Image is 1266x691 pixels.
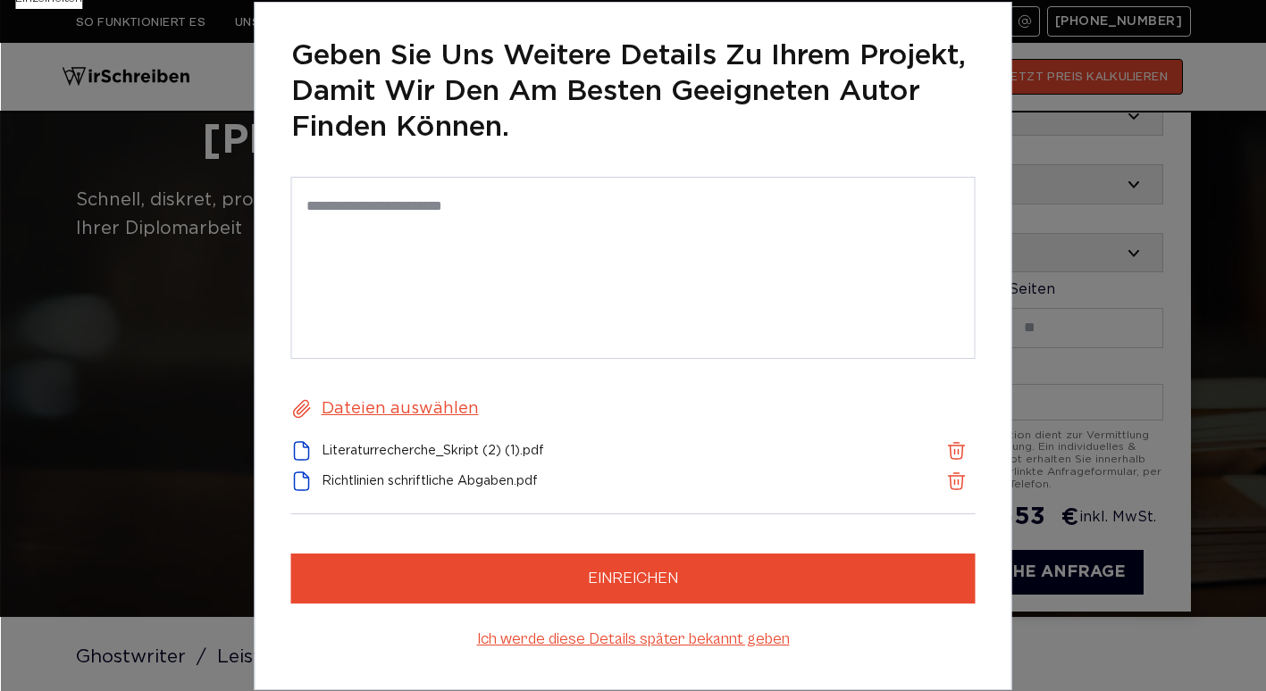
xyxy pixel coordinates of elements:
[291,395,976,423] label: Dateien auswählen
[291,554,976,604] button: einreichen
[291,470,907,492] li: Richtlinien schriftliche Abgaben.pdf
[291,38,976,146] h2: Geben Sie uns weitere Details zu Ihrem Projekt, damit wir den am besten geeigneten Autor finden k...
[291,440,907,462] li: Literaturrecherche_Skript (2) (1).pdf
[291,625,976,654] a: Ich werde diese Details später bekannt geben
